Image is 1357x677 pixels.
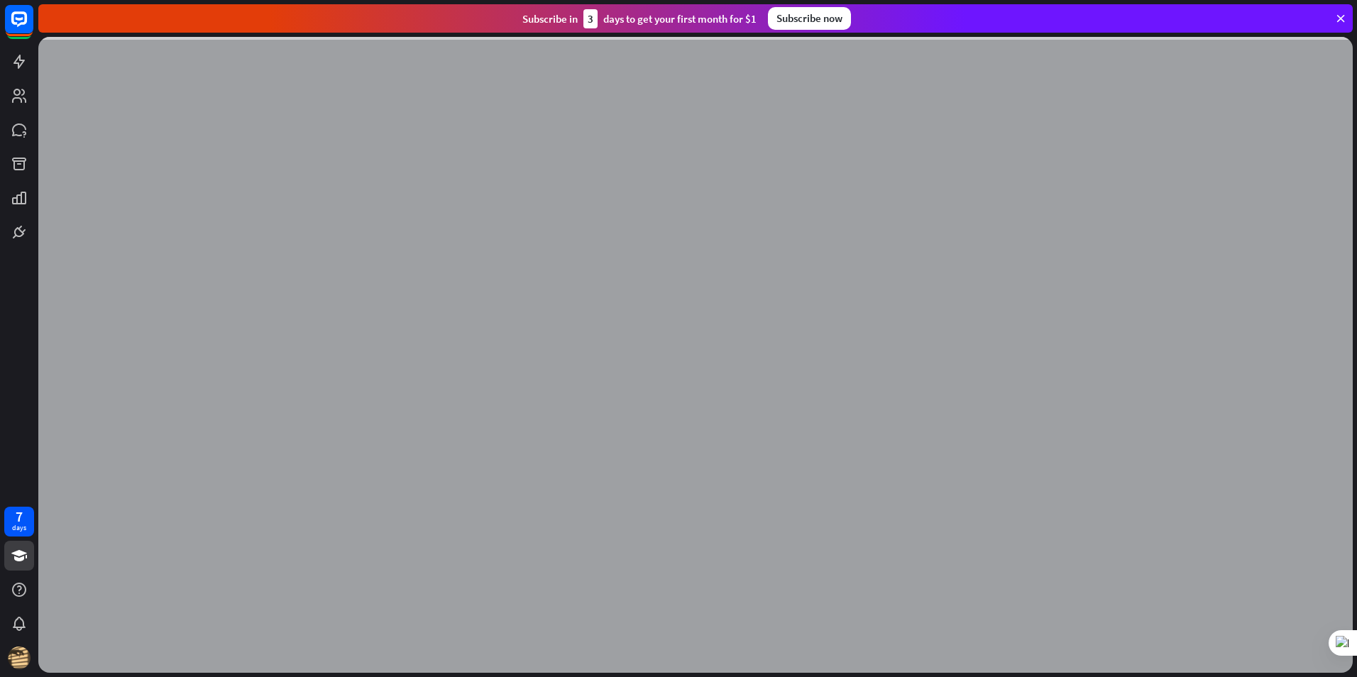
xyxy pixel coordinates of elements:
div: Subscribe in days to get your first month for $1 [522,9,757,28]
div: 7 [16,510,23,523]
div: days [12,523,26,533]
div: Subscribe now [768,7,851,30]
a: 7 days [4,507,34,536]
div: 3 [583,9,598,28]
